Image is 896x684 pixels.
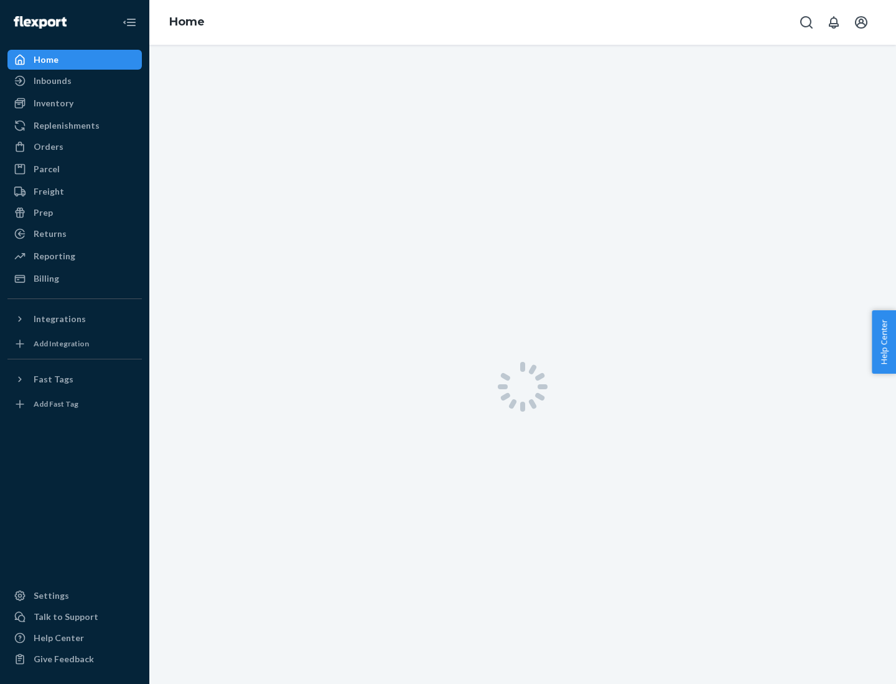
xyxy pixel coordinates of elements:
img: Flexport logo [14,16,67,29]
a: Returns [7,224,142,244]
a: Home [169,15,205,29]
a: Inventory [7,93,142,113]
a: Parcel [7,159,142,179]
button: Give Feedback [7,649,142,669]
div: Help Center [34,632,84,644]
a: Help Center [7,628,142,648]
div: Billing [34,272,59,285]
div: Returns [34,228,67,240]
div: Home [34,53,58,66]
div: Fast Tags [34,373,73,386]
div: Parcel [34,163,60,175]
button: Close Navigation [117,10,142,35]
div: Add Fast Tag [34,399,78,409]
div: Reporting [34,250,75,262]
button: Fast Tags [7,369,142,389]
a: Add Integration [7,334,142,354]
div: Settings [34,589,69,602]
div: Inbounds [34,75,72,87]
button: Open Search Box [794,10,819,35]
a: Replenishments [7,116,142,136]
div: Freight [34,185,64,198]
button: Integrations [7,309,142,329]
a: Inbounds [7,71,142,91]
a: Prep [7,203,142,223]
a: Reporting [7,246,142,266]
ol: breadcrumbs [159,4,215,40]
div: Orders [34,141,63,153]
div: Integrations [34,313,86,325]
button: Help Center [872,310,896,374]
a: Add Fast Tag [7,394,142,414]
div: Replenishments [34,119,100,132]
div: Talk to Support [34,611,98,623]
a: Home [7,50,142,70]
a: Settings [7,586,142,606]
div: Prep [34,206,53,219]
a: Billing [7,269,142,289]
a: Freight [7,182,142,201]
div: Add Integration [34,338,89,349]
div: Give Feedback [34,653,94,665]
a: Talk to Support [7,607,142,627]
button: Open notifications [821,10,846,35]
div: Inventory [34,97,73,109]
button: Open account menu [849,10,874,35]
a: Orders [7,137,142,157]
